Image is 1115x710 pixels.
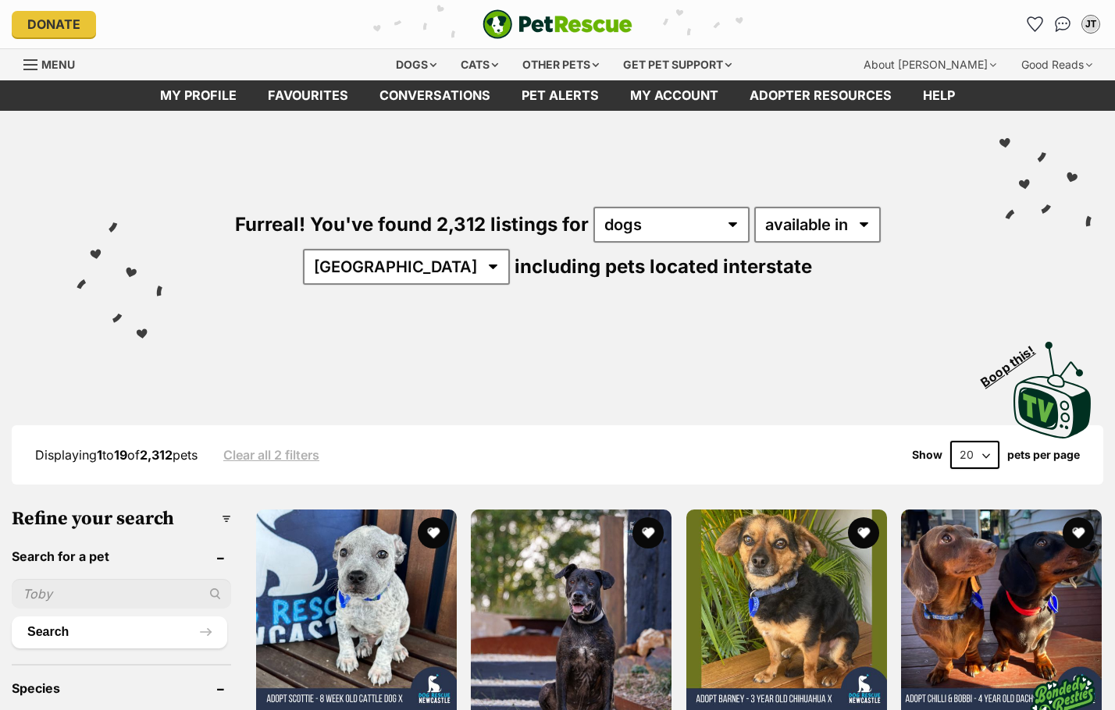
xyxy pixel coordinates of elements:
[417,517,448,548] button: favourite
[1013,342,1092,438] img: PetRescue TV logo
[364,80,506,111] a: conversations
[450,49,509,80] div: Cats
[1022,12,1103,37] ul: Account quick links
[41,58,75,71] span: Menu
[12,681,231,695] header: Species
[1050,12,1075,37] a: Conversations
[235,213,589,236] span: Furreal! You've found 2,312 listings for
[912,449,942,461] span: Show
[471,509,671,710] img: Chuck - 10 Year Old Bullmastiff - Bullmastiff Dog
[511,49,610,80] div: Other pets
[483,9,632,39] a: PetRescue
[1022,12,1047,37] a: Favourites
[1078,12,1103,37] button: My account
[12,549,231,563] header: Search for a pet
[140,447,173,463] strong: 2,312
[614,80,734,111] a: My account
[506,80,614,111] a: Pet alerts
[385,49,447,80] div: Dogs
[1007,449,1080,461] label: pets per page
[1063,517,1094,548] button: favourite
[853,49,1007,80] div: About [PERSON_NAME]
[1013,328,1092,442] a: Boop this!
[256,509,457,710] img: Scottie - 8 Week Old Cattle Dog X - Australian Cattle Dog
[114,447,127,463] strong: 19
[847,517,878,548] button: favourite
[612,49,743,80] div: Get pet support
[686,509,887,710] img: Barney - 3 Year Old Chihuahua X Terrier - Chihuahua (Long Coat) Dog
[632,517,664,548] button: favourite
[1010,49,1103,80] div: Good Reads
[901,509,1102,710] img: Bobbi & Chilli - 4 Year Old Miniature Dachshunds - Dachshund (Miniature) Dog
[35,447,198,463] span: Displaying to of pets
[12,616,227,648] button: Search
[223,448,319,462] a: Clear all 2 filters
[23,49,86,77] a: Menu
[1083,16,1099,32] div: JT
[734,80,907,111] a: Adopter resources
[144,80,252,111] a: My profile
[97,447,102,463] strong: 1
[1055,16,1071,32] img: chat-41dd97257d64d25036548639549fe6c8038ab92f7586957e7f3b1b290dea8141.svg
[252,80,364,111] a: Favourites
[12,579,231,609] input: Toby
[12,11,96,37] a: Donate
[907,80,971,111] a: Help
[483,9,632,39] img: logo-e224e6f780fb5917bec1dbf3a21bbac754714ae5b6737aabdf751b685950b380.svg
[12,508,231,530] h3: Refine your search
[515,255,812,278] span: including pets located interstate
[978,333,1050,389] span: Boop this!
